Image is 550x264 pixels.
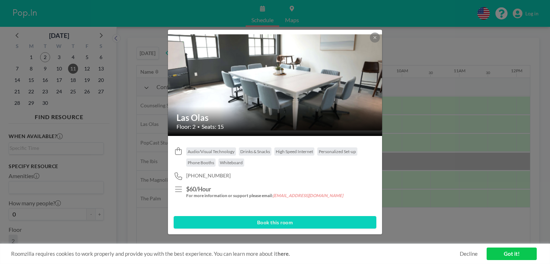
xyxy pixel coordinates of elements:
[174,216,376,229] button: Book this room
[197,124,200,129] span: •
[278,250,290,257] a: here.
[202,123,224,130] span: Seats: 15
[186,186,344,193] h3: $60/Hour
[240,149,270,154] span: Drinks & Snacks
[186,172,231,179] span: [PHONE_NUMBER]
[319,149,356,154] span: Personalized Set-up
[460,250,478,257] a: Decline
[220,160,243,165] span: Whiteboard
[177,112,374,123] h2: Las Olas
[188,160,214,165] span: Phone Booths
[11,250,460,257] span: Roomzilla requires cookies to work properly and provide you with the best experience. You can lea...
[168,34,383,131] img: 537.png
[186,193,344,199] h5: For more information or support please email:
[188,149,235,154] span: Audio/Visual Technology
[177,123,196,130] span: Floor: 2
[276,149,313,154] span: High Speed Internet
[273,193,343,198] em: [EMAIL_ADDRESS][DOMAIN_NAME]
[487,248,537,260] a: Got it!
